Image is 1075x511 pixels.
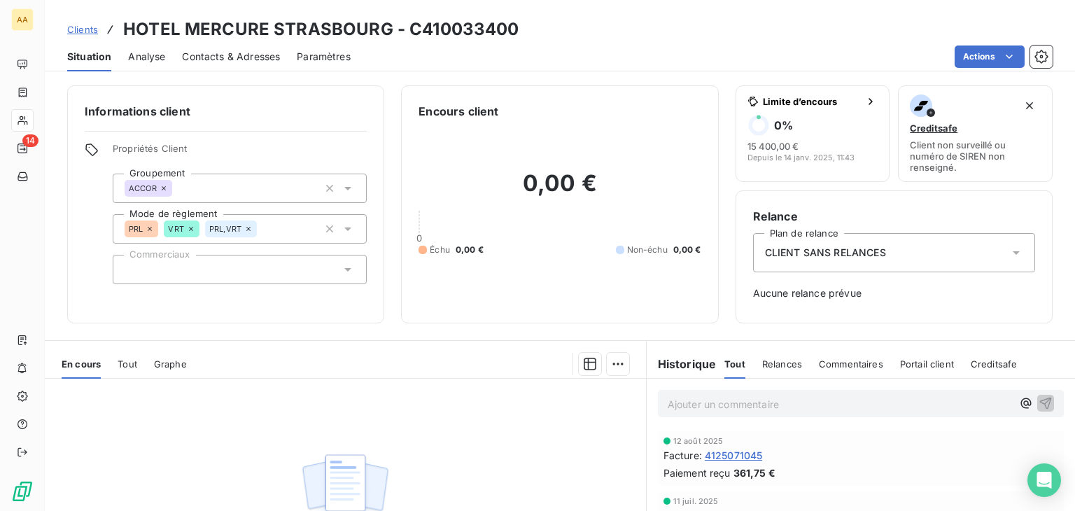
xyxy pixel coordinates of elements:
span: 361,75 € [733,465,775,480]
span: Depuis le 14 janv. 2025, 11:43 [747,153,855,162]
div: Open Intercom Messenger [1027,463,1061,497]
span: Creditsafe [910,122,957,134]
button: Actions [955,45,1025,68]
h6: Relance [753,208,1035,225]
span: Clients [67,24,98,35]
span: 4125071045 [705,448,763,463]
div: AA [11,8,34,31]
span: Tout [724,358,745,370]
span: Tout [118,358,137,370]
span: Creditsafe [971,358,1018,370]
h6: 0 % [774,118,793,132]
img: Logo LeanPay [11,480,34,503]
h2: 0,00 € [419,169,701,211]
span: Contacts & Adresses [182,50,280,64]
h6: Informations client [85,103,367,120]
span: ACCOR [129,184,157,192]
span: Limite d’encours [763,96,860,107]
input: Ajouter une valeur [257,223,268,235]
span: Graphe [154,358,187,370]
h6: Encours client [419,103,498,120]
h6: Historique [647,356,717,372]
input: Ajouter une valeur [172,182,183,195]
span: CLIENT SANS RELANCES [765,246,886,260]
span: Client non surveillé ou numéro de SIREN non renseigné. [910,139,1041,173]
span: PRL,VRT [209,225,241,233]
span: VRT [168,225,183,233]
span: Portail client [900,358,954,370]
span: Facture : [663,448,702,463]
span: Commentaires [819,358,883,370]
span: 11 juil. 2025 [673,497,719,505]
button: Limite d’encours0%15 400,00 €Depuis le 14 janv. 2025, 11:43 [736,85,890,182]
span: Situation [67,50,111,64]
span: 0,00 € [456,244,484,256]
input: Ajouter une valeur [125,263,136,276]
span: Aucune relance prévue [753,286,1035,300]
span: 12 août 2025 [673,437,724,445]
span: PRL [129,225,143,233]
span: En cours [62,358,101,370]
span: 0,00 € [673,244,701,256]
span: Relances [762,358,802,370]
span: 0 [416,232,422,244]
span: Propriétés Client [113,143,367,162]
span: Non-échu [627,244,668,256]
h3: HOTEL MERCURE STRASBOURG - C410033400 [123,17,519,42]
span: Paiement reçu [663,465,731,480]
span: 14 [22,134,38,147]
span: Analyse [128,50,165,64]
a: Clients [67,22,98,36]
span: Paramètres [297,50,351,64]
button: CreditsafeClient non surveillé ou numéro de SIREN non renseigné. [898,85,1053,182]
span: 15 400,00 € [747,141,799,152]
span: Échu [430,244,450,256]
